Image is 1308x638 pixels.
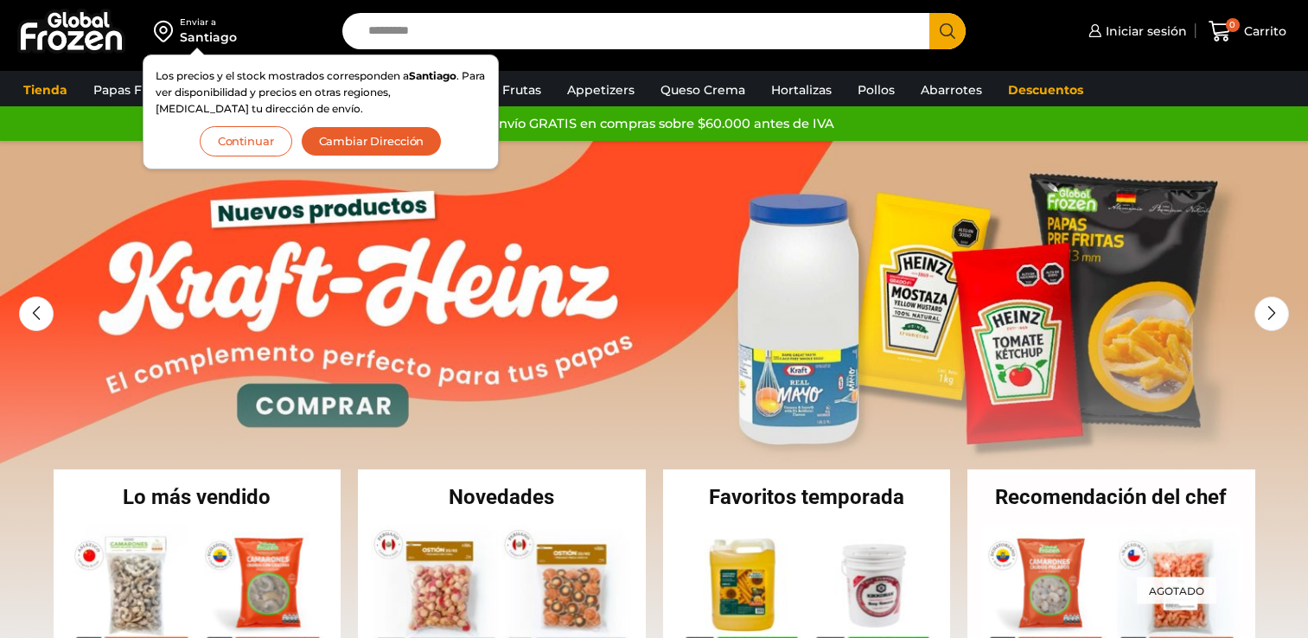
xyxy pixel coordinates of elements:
[15,73,76,106] a: Tienda
[1084,14,1187,48] a: Iniciar sesión
[180,16,237,29] div: Enviar a
[154,16,180,46] img: address-field-icon.svg
[912,73,991,106] a: Abarrotes
[200,126,292,156] button: Continuar
[180,29,237,46] div: Santiago
[409,69,456,82] strong: Santiago
[1101,22,1187,40] span: Iniciar sesión
[1204,11,1291,52] a: 0 Carrito
[929,13,966,49] button: Search button
[301,126,443,156] button: Cambiar Dirección
[762,73,840,106] a: Hortalizas
[1137,577,1216,603] p: Agotado
[1226,18,1240,32] span: 0
[1240,22,1286,40] span: Carrito
[663,487,951,507] h2: Favoritos temporada
[967,487,1255,507] h2: Recomendación del chef
[1254,297,1289,331] div: Next slide
[558,73,643,106] a: Appetizers
[652,73,754,106] a: Queso Crema
[999,73,1092,106] a: Descuentos
[156,67,486,118] p: Los precios y el stock mostrados corresponden a . Para ver disponibilidad y precios en otras regi...
[849,73,903,106] a: Pollos
[85,73,177,106] a: Papas Fritas
[19,297,54,331] div: Previous slide
[54,487,341,507] h2: Lo más vendido
[358,487,646,507] h2: Novedades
